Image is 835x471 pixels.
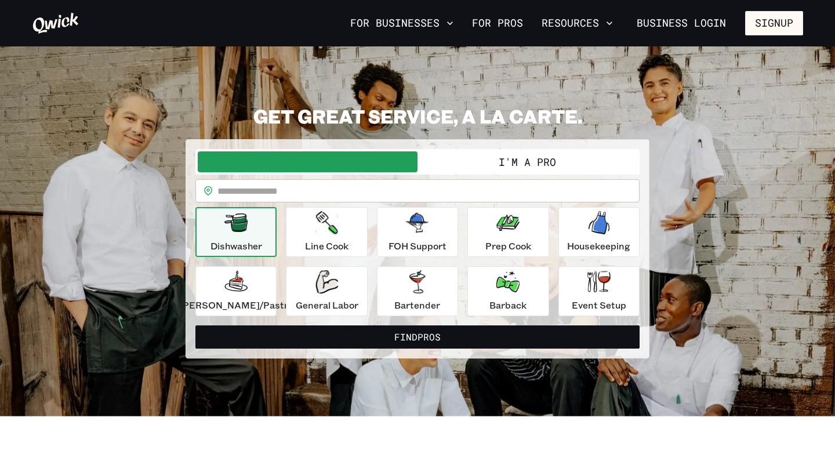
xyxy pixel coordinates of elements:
[305,239,348,253] p: Line Cook
[195,207,277,257] button: Dishwasher
[745,11,803,35] button: Signup
[198,151,418,172] button: I'm a Business
[558,207,640,257] button: Housekeeping
[485,239,531,253] p: Prep Cook
[286,266,367,316] button: General Labor
[195,325,640,349] button: FindPros
[296,298,358,312] p: General Labor
[286,207,367,257] button: Line Cook
[558,266,640,316] button: Event Setup
[377,266,458,316] button: Bartender
[394,298,440,312] p: Bartender
[186,104,649,128] h2: GET GREAT SERVICE, A LA CARTE.
[346,13,458,33] button: For Businesses
[418,151,637,172] button: I'm a Pro
[210,239,262,253] p: Dishwasher
[467,13,528,33] a: For Pros
[389,239,446,253] p: FOH Support
[179,298,293,312] p: [PERSON_NAME]/Pastry
[467,207,549,257] button: Prep Cook
[377,207,458,257] button: FOH Support
[537,13,618,33] button: Resources
[489,298,527,312] p: Barback
[467,266,549,316] button: Barback
[195,266,277,316] button: [PERSON_NAME]/Pastry
[567,239,630,253] p: Housekeeping
[572,298,626,312] p: Event Setup
[627,11,736,35] a: Business Login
